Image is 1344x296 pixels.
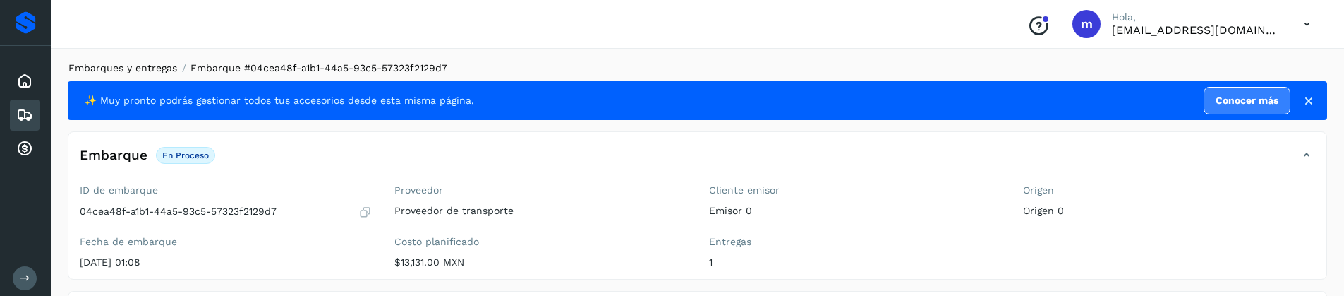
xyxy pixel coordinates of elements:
span: ✨ Muy pronto podrás gestionar todos tus accesorios desde esta misma página. [85,93,474,108]
div: EmbarqueEn proceso [68,143,1326,179]
p: 1 [709,256,1001,268]
p: Proveedor de transporte [394,205,686,217]
label: Fecha de embarque [80,236,372,248]
p: Emisor 0 [709,205,1001,217]
label: Proveedor [394,184,686,196]
h4: Embarque [80,148,147,164]
p: En proceso [162,150,209,160]
label: ID de embarque [80,184,372,196]
label: Costo planificado [394,236,686,248]
div: Embarques [10,100,40,131]
span: Embarque #04cea48f-a1b1-44a5-93c5-57323f2129d7 [190,62,447,73]
p: mercedes@solvento.mx [1112,23,1281,37]
p: 04cea48f-a1b1-44a5-93c5-57323f2129d7 [80,206,277,218]
p: Hola, [1112,11,1281,23]
div: Inicio [10,66,40,97]
p: $13,131.00 MXN [394,256,686,268]
nav: breadcrumb [68,61,1327,76]
label: Cliente emisor [709,184,1001,196]
label: Entregas [709,236,1001,248]
p: Origen 0 [1023,205,1315,217]
a: Conocer más [1204,87,1290,114]
div: Cuentas por cobrar [10,134,40,165]
p: [DATE] 01:08 [80,256,372,268]
a: Embarques y entregas [68,62,177,73]
label: Origen [1023,184,1315,196]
